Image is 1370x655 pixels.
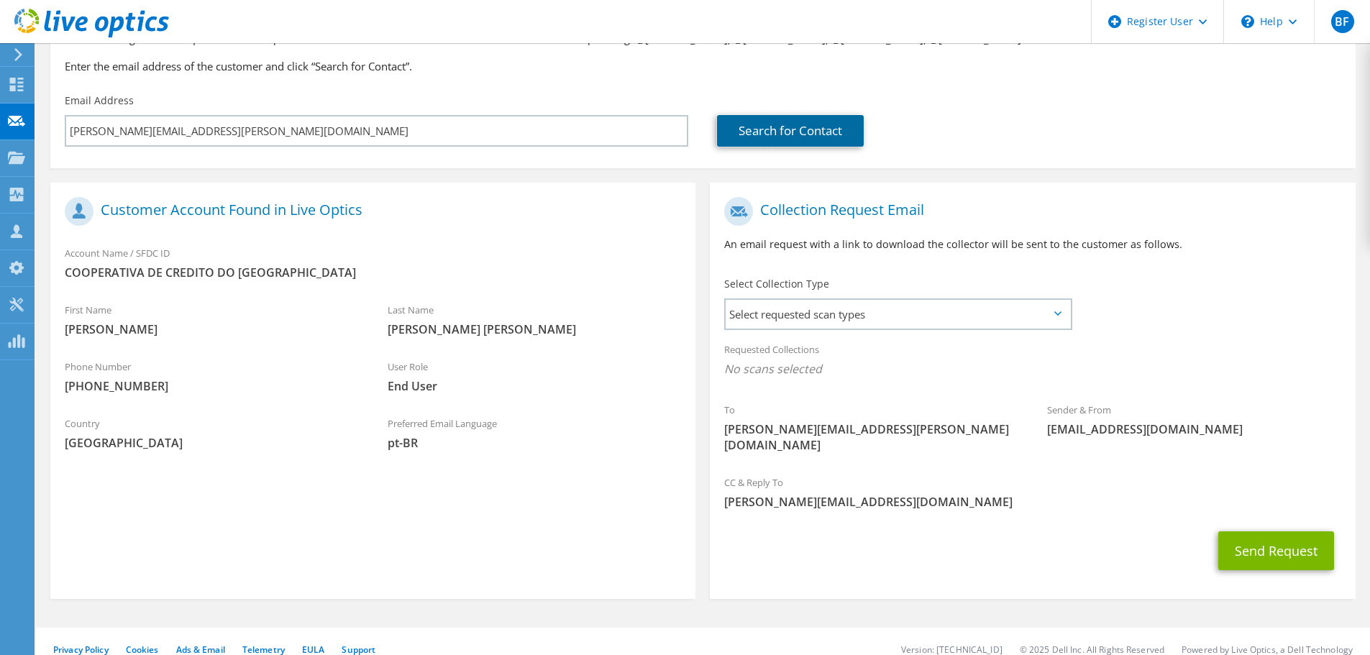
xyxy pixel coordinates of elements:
div: Preferred Email Language [373,408,696,458]
span: End User [388,378,682,394]
span: [PERSON_NAME][EMAIL_ADDRESS][DOMAIN_NAME] [724,494,1341,510]
span: [GEOGRAPHIC_DATA] [65,435,359,451]
span: [PERSON_NAME][EMAIL_ADDRESS][PERSON_NAME][DOMAIN_NAME] [724,421,1018,453]
label: Select Collection Type [724,277,829,291]
span: [PERSON_NAME] [65,321,359,337]
div: User Role [373,352,696,401]
div: CC & Reply To [710,467,1355,517]
span: pt-BR [388,435,682,451]
label: Email Address [65,93,134,108]
div: Phone Number [50,352,373,401]
h1: Collection Request Email [724,197,1333,226]
span: [EMAIL_ADDRESS][DOMAIN_NAME] [1047,421,1341,437]
span: No scans selected [724,361,1341,377]
button: Send Request [1218,531,1334,570]
span: COOPERATIVA DE CREDITO DO [GEOGRAPHIC_DATA] [65,265,681,280]
div: Last Name [373,295,696,344]
span: BF [1331,10,1354,33]
span: Select requested scan types [726,300,1070,329]
div: Requested Collections [710,334,1355,388]
div: Account Name / SFDC ID [50,238,695,288]
svg: \n [1241,15,1254,28]
div: Sender & From [1033,395,1356,444]
div: First Name [50,295,373,344]
span: [PERSON_NAME] [PERSON_NAME] [388,321,682,337]
a: Search for Contact [717,115,864,147]
div: Country [50,408,373,458]
h1: Customer Account Found in Live Optics [65,197,674,226]
h3: Enter the email address of the customer and click “Search for Contact”. [65,58,1341,74]
div: To [710,395,1033,460]
span: [PHONE_NUMBER] [65,378,359,394]
p: An email request with a link to download the collector will be sent to the customer as follows. [724,237,1341,252]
